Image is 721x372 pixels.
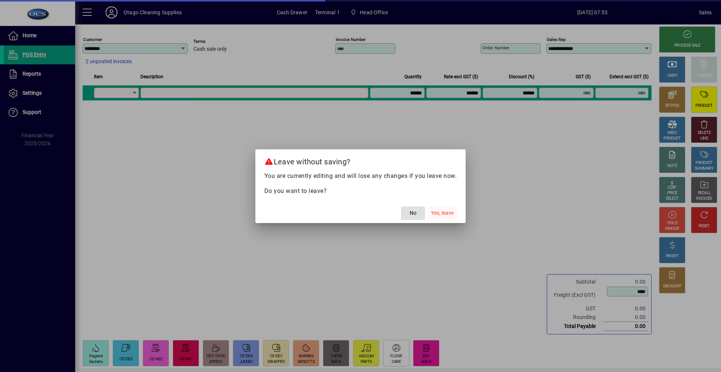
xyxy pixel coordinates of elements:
[428,206,457,220] button: Yes, leave
[264,187,457,196] p: Do you want to leave?
[431,209,454,217] span: Yes, leave
[401,206,425,220] button: No
[255,149,466,171] h2: Leave without saving?
[410,209,416,217] span: No
[264,172,457,181] p: You are currently editing and will lose any changes if you leave now.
